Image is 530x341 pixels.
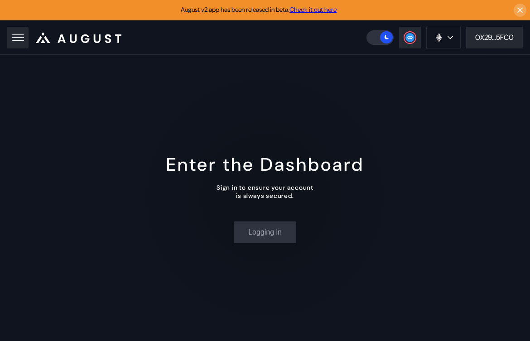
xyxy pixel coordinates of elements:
[234,221,296,243] button: Logging in
[289,5,337,14] a: Check it out here
[466,27,523,48] button: 0X29...5FC0
[181,5,337,14] span: August v2 app has been released in beta.
[217,183,313,200] div: Sign in to ensure your account is always secured.
[426,27,461,48] button: chain logo
[434,33,444,43] img: chain logo
[475,33,514,42] div: 0X29...5FC0
[166,153,364,176] div: Enter the Dashboard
